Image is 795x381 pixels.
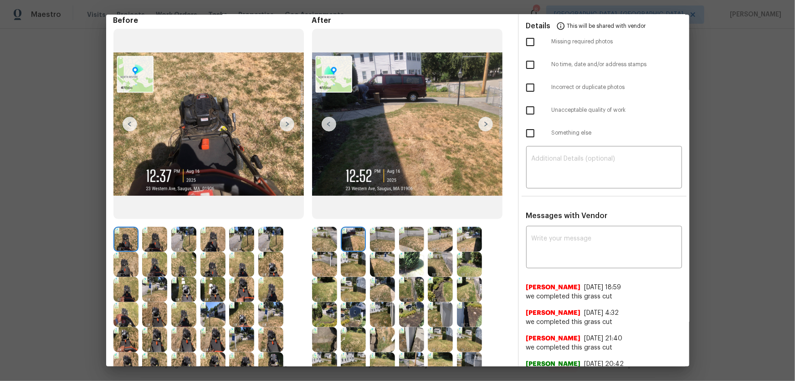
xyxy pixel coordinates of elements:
img: left-chevron-button-url [322,117,336,131]
span: [DATE] 21:40 [585,335,623,342]
div: Incorrect or duplicate photos [519,76,689,99]
span: No time, date and/or address stamps [552,61,682,68]
span: Details [526,15,551,37]
span: we completed this grass cut [526,343,682,352]
span: we completed this grass cut [526,318,682,327]
span: [PERSON_NAME] [526,283,581,292]
span: Something else [552,129,682,137]
div: Something else [519,122,689,145]
span: Messages with Vendor [526,212,608,219]
span: [DATE] 18:59 [585,284,621,291]
span: Missing required photos [552,38,682,46]
span: [DATE] 20:42 [585,361,624,367]
img: right-chevron-button-url [280,117,294,131]
span: [PERSON_NAME] [526,360,581,369]
img: left-chevron-button-url [123,117,137,131]
span: we completed this grass cut [526,292,682,301]
div: Missing required photos [519,31,689,53]
span: Unacceptable quality of work [552,106,682,114]
span: After [312,16,511,25]
span: [DATE] 4:32 [585,310,619,316]
span: [PERSON_NAME] [526,334,581,343]
img: right-chevron-button-url [478,117,493,131]
div: Unacceptable quality of work [519,99,689,122]
div: No time, date and/or address stamps [519,53,689,76]
span: This will be shared with vendor [567,15,646,37]
span: [PERSON_NAME] [526,308,581,318]
span: Before [113,16,312,25]
span: Incorrect or duplicate photos [552,84,682,91]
